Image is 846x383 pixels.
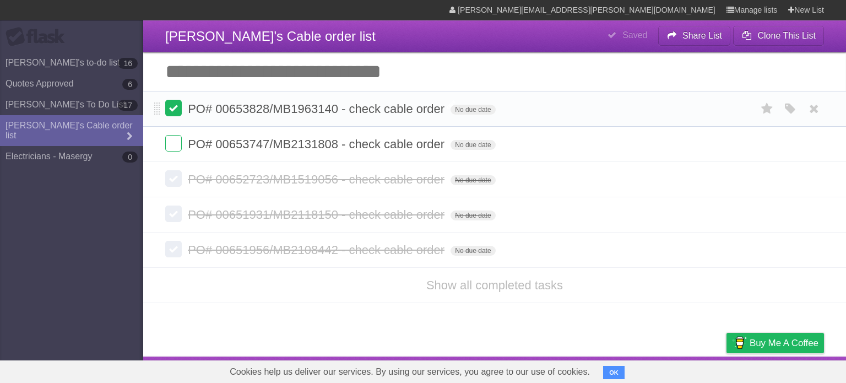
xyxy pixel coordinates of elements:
a: Show all completed tasks [426,278,563,292]
label: Done [165,100,182,116]
a: About [580,359,603,380]
button: OK [603,366,625,379]
b: Share List [682,31,722,40]
span: No due date [451,140,495,150]
span: No due date [451,105,495,115]
span: Buy me a coffee [750,333,818,353]
button: Clone This List [733,26,824,46]
label: Done [165,135,182,152]
a: Developers [616,359,661,380]
a: Buy me a coffee [726,333,824,353]
b: 17 [118,100,138,111]
b: 0 [122,152,138,163]
b: 6 [122,79,138,90]
span: PO# 00653747/MB2131808 - check cable order [188,137,447,151]
span: No due date [451,175,495,185]
label: Done [165,206,182,222]
a: Privacy [712,359,741,380]
b: Clone This List [757,31,816,40]
span: PO# 00652723/MB1519056 - check cable order [188,172,447,186]
b: 16 [118,58,138,69]
span: No due date [451,246,495,256]
label: Done [165,241,182,257]
span: PO# 00653828/MB1963140 - check cable order [188,102,447,116]
label: Done [165,170,182,187]
span: PO# 00651956/MB2108442 - check cable order [188,243,447,257]
span: PO# 00651931/MB2118150 - check cable order [188,208,447,222]
span: No due date [451,211,495,220]
div: Flask [6,27,72,47]
label: Star task [757,100,778,118]
span: Cookies help us deliver our services. By using our services, you agree to our use of cookies. [219,361,601,383]
button: Share List [658,26,731,46]
span: [PERSON_NAME]'s Cable order list [165,29,376,44]
a: Terms [675,359,699,380]
b: Saved [622,30,647,40]
a: Suggest a feature [755,359,824,380]
img: Buy me a coffee [732,333,747,352]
